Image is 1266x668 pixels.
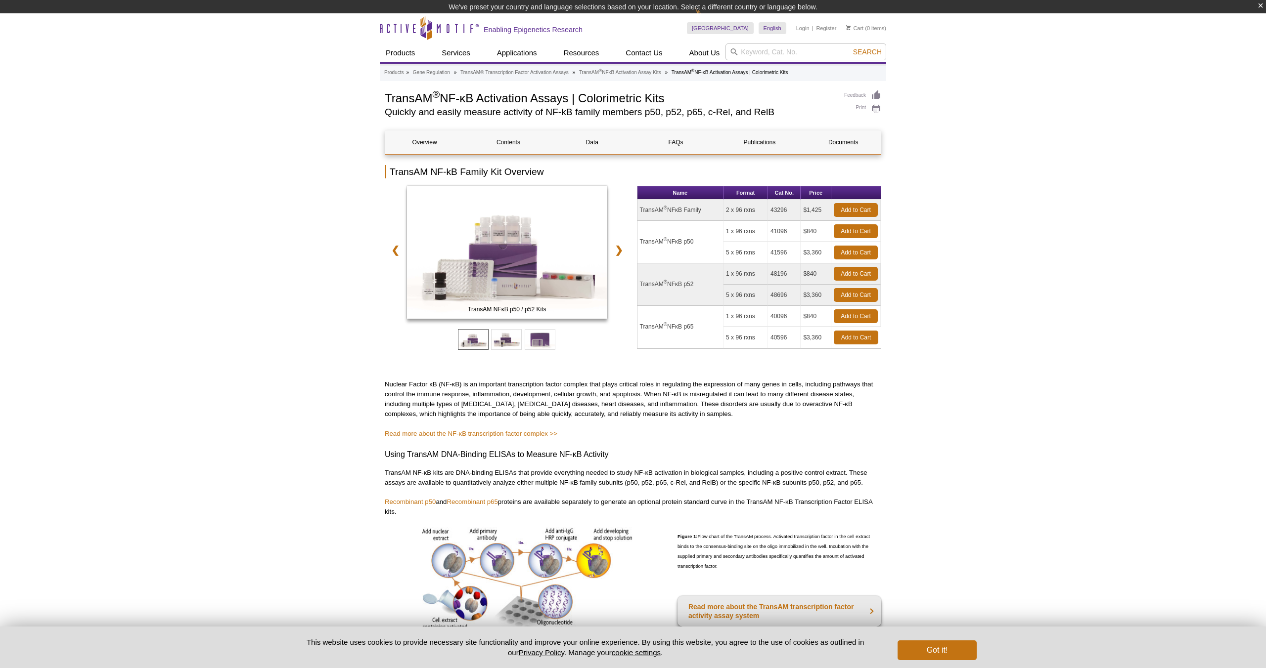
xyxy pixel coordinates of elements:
td: 5 x 96 rxns [723,285,768,306]
a: Resources [558,43,605,62]
p: TransAM NF-κB kits are DNA-binding ELISAs that provide everything needed to study NF-κB activatio... [385,468,881,488]
a: TransAM® Transcription Factor Activation Assays [460,68,569,77]
li: » [665,70,668,75]
a: FAQs [636,130,715,154]
li: TransAM NF-κB Activation Assays | Colorimetric Kits [672,70,788,75]
sup: ® [664,237,667,242]
th: Name [637,186,724,200]
h2: TransAM NF-kB Family Kit Overview [385,165,881,178]
img: Your Cart [846,25,851,30]
td: TransAM NFκB p50 [637,221,724,263]
a: Products [384,68,404,77]
sup: ® [664,322,667,327]
sup: ® [664,205,667,210]
a: Recombinant p50 [385,498,436,505]
a: ❮ [385,239,406,261]
input: Keyword, Cat. No. [725,43,886,60]
a: Products [380,43,421,62]
a: Read more about the TransAM transcription factor activity assay system [678,596,881,626]
strong: Figure 1: [678,534,698,539]
a: Contents [469,130,547,154]
span: TransAM NFκB p50 / p52 Kits [409,304,605,314]
a: [GEOGRAPHIC_DATA] [687,22,754,34]
p: Nuclear Factor κB (NF-κB) is an important transcription factor complex that plays critical roles ... [385,379,881,419]
p: Flow chart of the TransAM process. Activated transcription factor in the cell extract binds to th... [678,527,881,579]
p: This website uses cookies to provide necessary site functionality and improve your online experie... [289,637,881,658]
a: Read more about the NF-κB transcription factor complex >> [385,430,557,437]
li: (0 items) [846,22,886,34]
sup: ® [664,279,667,285]
a: Publications [720,130,799,154]
a: Gene Regulation [413,68,450,77]
a: Add to Cart [834,267,878,281]
li: » [454,70,457,75]
td: $1,425 [801,200,831,221]
strong: Read more about the TransAM transcription factor activity assay system [688,603,854,620]
h2: Enabling Epigenetics Research [484,25,583,34]
a: Overview [385,130,464,154]
a: ❯ [608,239,630,261]
td: $3,360 [801,242,831,263]
a: Add to Cart [834,224,878,238]
a: Register [816,25,836,32]
th: Format [723,186,768,200]
a: Cart [846,25,863,32]
td: 40096 [768,306,801,327]
a: About Us [683,43,726,62]
a: Documents [804,130,883,154]
td: TransAM NFκB p52 [637,263,724,306]
sup: ® [691,68,694,73]
a: TransAM NFκB p50 / p52 Kits [407,186,607,322]
td: 48696 [768,285,801,306]
p: and proteins are available separately to generate an optional protein standard curve in the Trans... [385,497,881,517]
a: Add to Cart [834,246,878,259]
td: 1 x 96 rxns [723,263,768,285]
sup: ® [599,68,602,73]
span: Search [853,48,882,56]
a: Privacy Policy [519,648,564,657]
a: Add to Cart [834,203,878,217]
li: » [406,70,409,75]
img: TransAM NFκB p50 / p52 Kits [407,186,607,319]
a: Applications [491,43,543,62]
td: $840 [801,263,831,285]
td: TransAM NFκB Family [637,200,724,221]
td: 41096 [768,221,801,242]
td: 2 x 96 rxns [723,200,768,221]
a: Feedback [844,90,881,101]
td: $840 [801,221,831,242]
img: Flow chart of the TransAM DNA-binding transcription factor ELISA [422,527,633,648]
a: Add to Cart [834,331,878,344]
li: | [812,22,814,34]
button: Got it! [898,640,977,660]
sup: ® [432,89,440,100]
a: Add to Cart [834,309,878,323]
img: Change Here [695,7,722,31]
td: 40596 [768,327,801,348]
td: $3,360 [801,327,831,348]
a: Print [844,103,881,114]
td: 1 x 96 rxns [723,306,768,327]
a: Contact Us [620,43,668,62]
a: Services [436,43,476,62]
td: $3,360 [801,285,831,306]
td: TransAM NFκB p65 [637,306,724,348]
button: cookie settings [612,648,661,657]
td: 41596 [768,242,801,263]
h2: Quickly and easily measure activity of NF-kB family members p50, p52, p65, c-Rel, and RelB [385,108,834,117]
td: 5 x 96 rxns [723,242,768,263]
th: Cat No. [768,186,801,200]
th: Price [801,186,831,200]
a: TransAM®NFκB Activation Assay Kits [579,68,661,77]
a: Recombinant p65 [447,498,497,505]
td: $840 [801,306,831,327]
a: Login [796,25,810,32]
h1: TransAM NF-κB Activation Assays | Colorimetric Kits [385,90,834,105]
a: Data [553,130,632,154]
td: 1 x 96 rxns [723,221,768,242]
td: 48196 [768,263,801,285]
a: Add to Cart [834,288,878,302]
h3: Using TransAM DNA-Binding ELISAs to Measure NF-κB Activity [385,449,881,460]
td: 43296 [768,200,801,221]
li: » [573,70,576,75]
